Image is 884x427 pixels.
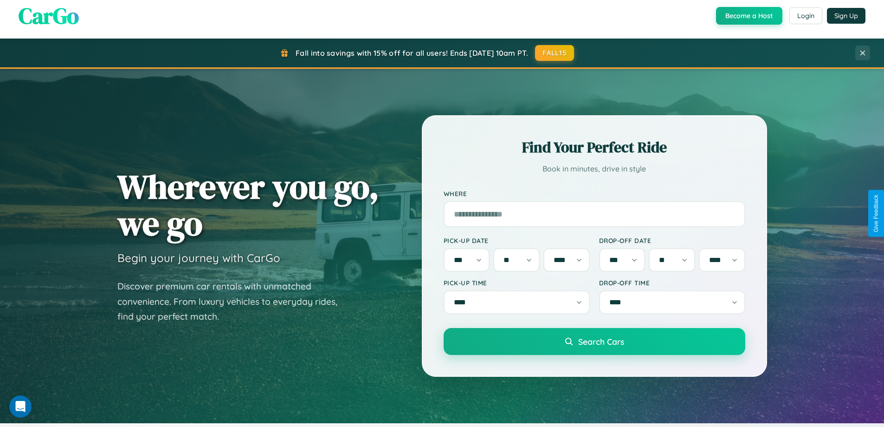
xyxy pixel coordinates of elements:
div: Give Feedback [873,195,879,232]
h3: Begin your journey with CarGo [117,251,280,265]
p: Discover premium car rentals with unmatched convenience. From luxury vehicles to everyday rides, ... [117,279,349,324]
label: Where [444,190,745,197]
h2: Find Your Perfect Ride [444,137,745,158]
button: Become a Host [716,7,782,25]
p: Book in minutes, drive in style [444,162,745,176]
label: Pick-up Date [444,236,590,244]
span: CarGo [19,0,79,31]
label: Drop-off Time [599,279,745,287]
span: Fall into savings with 15% off for all users! Ends [DATE] 10am PT. [296,48,528,58]
button: Sign Up [827,8,865,24]
iframe: Intercom live chat [9,395,32,418]
span: Search Cars [578,336,624,347]
button: Search Cars [444,328,745,355]
button: Login [789,7,822,24]
label: Pick-up Time [444,279,590,287]
h1: Wherever you go, we go [117,168,379,242]
button: FALL15 [535,45,574,61]
label: Drop-off Date [599,236,745,244]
